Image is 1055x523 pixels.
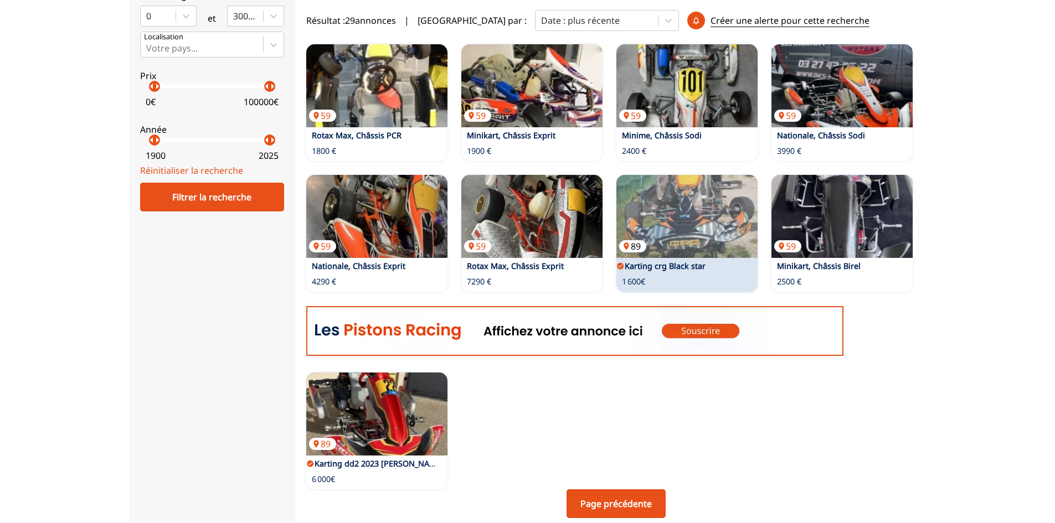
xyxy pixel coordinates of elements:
[711,14,869,27] p: Créer une alerte pour cette recherche
[145,80,158,93] p: arrow_left
[616,44,758,127] a: Minime, Châssis Sodi59
[771,44,913,127] a: Nationale, Châssis Sodi59
[616,175,758,258] img: Karting crg Black star
[774,110,801,122] p: 59
[622,146,646,157] p: 2400 €
[774,240,801,252] p: 59
[616,44,758,127] img: Minime, Châssis Sodi
[461,175,603,258] a: Rotax Max, Châssis Exprit59
[145,133,158,147] p: arrow_left
[309,110,336,122] p: 59
[259,149,279,162] p: 2025
[266,133,279,147] p: arrow_right
[404,14,409,27] span: |
[151,80,164,93] p: arrow_right
[306,372,447,455] a: Karting dd2 2023 OTK Gillard89
[777,276,801,287] p: 2500 €
[306,44,447,127] img: Rotax Max, Châssis PCR
[312,130,402,141] a: Rotax Max, Châssis PCR
[777,130,865,141] a: Nationale, Châssis Sodi
[464,240,491,252] p: 59
[464,110,491,122] p: 59
[622,130,702,141] a: Minime, Châssis Sodi
[260,80,274,93] p: arrow_left
[461,44,603,127] img: Minikart, Châssis Exprit
[233,11,235,21] input: 300000
[266,80,279,93] p: arrow_right
[312,146,336,157] p: 1800 €
[146,43,148,53] input: Votre pays...
[467,261,564,271] a: Rotax Max, Châssis Exprit
[771,44,913,127] img: Nationale, Châssis Sodi
[418,14,527,27] p: [GEOGRAPHIC_DATA] par :
[309,240,336,252] p: 59
[771,175,913,258] a: Minikart, Châssis Birel59
[309,438,336,450] p: 89
[622,276,645,287] p: 1 600€
[144,32,183,42] p: Localisation
[244,96,279,108] p: 100000 €
[467,146,491,157] p: 1900 €
[312,276,336,287] p: 4290 €
[208,12,216,24] p: et
[467,276,491,287] p: 7290 €
[467,130,555,141] a: Minikart, Châssis Exprit
[306,175,447,258] a: Nationale, Châssis Exprit59
[771,175,913,258] img: Minikart, Châssis Birel
[146,11,148,21] input: 0
[306,175,447,258] img: Nationale, Châssis Exprit
[151,133,164,147] p: arrow_right
[312,261,405,271] a: Nationale, Châssis Exprit
[146,96,156,108] p: 0 €
[260,133,274,147] p: arrow_left
[140,123,284,136] p: Année
[567,489,666,518] a: Page précédente
[461,175,603,258] img: Rotax Max, Châssis Exprit
[140,164,243,177] a: Réinitialiser la recherche
[306,372,447,455] img: Karting dd2 2023 OTK Gillard
[312,474,335,485] p: 6 000€
[140,183,284,211] div: Filtrer la recherche
[625,261,706,271] a: Karting crg Black star
[315,458,444,469] a: Karting dd2 2023 [PERSON_NAME]
[777,261,861,271] a: Minikart, Châssis Birel
[146,149,166,162] p: 1900
[140,70,284,82] p: Prix
[616,175,758,258] a: Karting crg Black star89
[306,44,447,127] a: Rotax Max, Châssis PCR59
[619,240,646,252] p: 89
[461,44,603,127] a: Minikart, Châssis Exprit59
[777,146,801,157] p: 3990 €
[306,14,396,27] span: Résultat : 29 annonces
[619,110,646,122] p: 59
